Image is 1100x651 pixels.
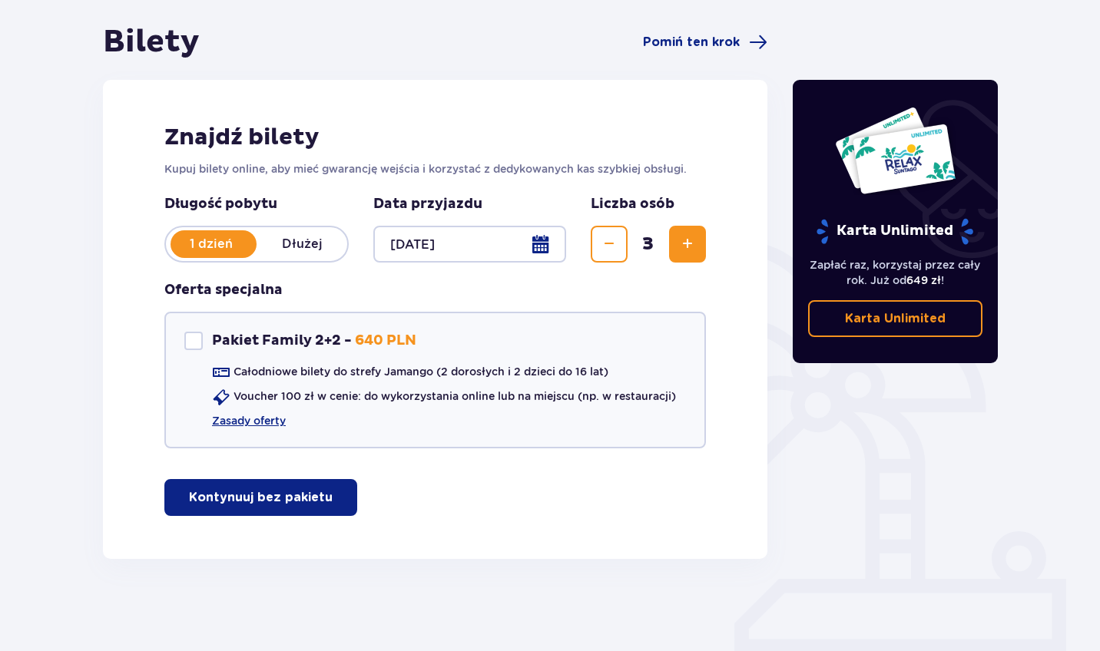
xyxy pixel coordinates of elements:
[212,332,352,350] p: Pakiet Family 2+2 -
[164,161,706,177] p: Kupuj bilety online, aby mieć gwarancję wejścia i korzystać z dedykowanych kas szybkiej obsługi.
[164,479,357,516] button: Kontynuuj bez pakietu
[591,195,674,213] p: Liczba osób
[643,34,740,51] span: Pomiń ten krok
[845,310,946,327] p: Karta Unlimited
[808,300,983,337] a: Karta Unlimited
[815,218,975,245] p: Karta Unlimited
[834,106,956,195] img: Dwie karty całoroczne do Suntago z napisem 'UNLIMITED RELAX', na białym tle z tropikalnymi liśćmi...
[669,226,706,263] button: Zwiększ
[355,332,416,350] p: 640 PLN
[234,364,608,379] p: Całodniowe bilety do strefy Jamango (2 dorosłych i 2 dzieci do 16 lat)
[257,236,347,253] p: Dłużej
[631,233,666,256] span: 3
[906,274,941,286] span: 649 zł
[591,226,628,263] button: Zmniejsz
[166,236,257,253] p: 1 dzień
[164,195,349,213] p: Długość pobytu
[164,281,283,299] h3: Oferta specjalna
[373,195,482,213] p: Data przyjazdu
[234,388,676,404] p: Voucher 100 zł w cenie: do wykorzystania online lub na miejscu (np. w restauracji)
[808,257,983,288] p: Zapłać raz, korzystaj przez cały rok. Już od !
[212,413,286,428] a: Zasady oferty
[643,33,767,51] a: Pomiń ten krok
[189,489,333,506] p: Kontynuuj bez pakietu
[164,123,706,152] h2: Znajdź bilety
[103,23,200,61] h1: Bilety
